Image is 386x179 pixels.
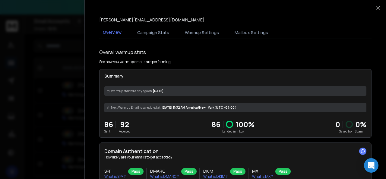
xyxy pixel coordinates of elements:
button: Mailbox Settings [231,26,272,39]
p: 0 % [355,120,366,129]
div: Pass [181,168,197,175]
h1: Overall warmup stats [99,49,146,56]
p: Saved from Spam [335,129,366,134]
span: Next Warmup Email is scheduled at [111,105,160,110]
div: [DATE] 11:32 AM America/New_York (UTC -04:00 ) [104,103,366,112]
div: Open Intercom Messenger [364,158,378,173]
div: [DATE] [104,86,366,96]
span: Warmup started a day ago on [111,89,152,93]
button: Overview [99,26,125,40]
p: 100 % [236,120,255,129]
p: How likely are your emails to get accepted? [104,155,366,160]
h2: Domain Authentication [104,148,366,155]
p: What is DMARC ? [150,174,179,179]
p: See how you warmup emails are performing [99,59,171,64]
p: Sent [104,129,113,134]
h3: MX [252,168,273,174]
div: Pass [128,168,144,175]
p: Summary [104,73,366,79]
p: What is MX ? [252,174,273,179]
button: Campaign Stats [134,26,173,39]
h3: SPF [104,168,126,174]
h3: DKIM [203,168,228,174]
div: Pass [230,168,245,175]
p: Landed in Inbox [212,129,255,134]
button: Warmup Settings [181,26,223,39]
p: Received [119,129,131,134]
p: 86 [104,120,113,129]
p: What is SPF ? [104,174,126,179]
div: Pass [275,168,291,175]
p: [PERSON_NAME][EMAIL_ADDRESS][DOMAIN_NAME] [99,17,204,23]
h3: DMARC [150,168,179,174]
strong: 0 [335,119,340,129]
p: 86 [212,120,220,129]
p: 92 [119,120,131,129]
p: What is DKIM ? [203,174,228,179]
